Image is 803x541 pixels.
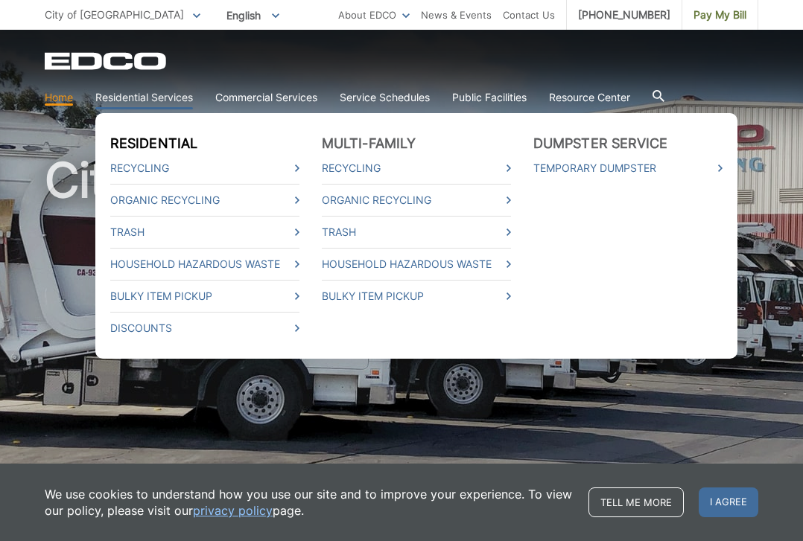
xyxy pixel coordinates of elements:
[110,320,299,336] a: Discounts
[588,487,684,517] a: Tell me more
[45,486,574,519] p: We use cookies to understand how you use our site and to improve your experience. To view our pol...
[110,256,299,272] a: Household Hazardous Waste
[45,89,73,106] a: Home
[693,7,746,23] span: Pay My Bill
[533,135,668,152] a: Dumpster Service
[322,224,511,240] a: Trash
[322,256,511,272] a: Household Hazardous Waste
[45,8,184,21] span: City of [GEOGRAPHIC_DATA]
[215,3,291,28] span: English
[322,135,416,152] a: Multi-Family
[215,89,317,106] a: Commercial Services
[340,89,430,106] a: Service Schedules
[45,156,758,483] h1: City of [GEOGRAPHIC_DATA]
[322,160,511,176] a: Recycling
[322,192,511,208] a: Organic Recycling
[421,7,492,23] a: News & Events
[699,487,758,517] span: I agree
[338,7,410,23] a: About EDCO
[95,89,193,106] a: Residential Services
[452,89,527,106] a: Public Facilities
[110,288,299,304] a: Bulky Item Pickup
[503,7,555,23] a: Contact Us
[322,288,511,304] a: Bulky Item Pickup
[110,160,299,176] a: Recycling
[110,224,299,240] a: Trash
[549,89,630,106] a: Resource Center
[45,52,168,70] a: EDCD logo. Return to the homepage.
[110,192,299,208] a: Organic Recycling
[110,135,197,152] a: Residential
[193,502,273,519] a: privacy policy
[533,160,723,176] a: Temporary Dumpster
